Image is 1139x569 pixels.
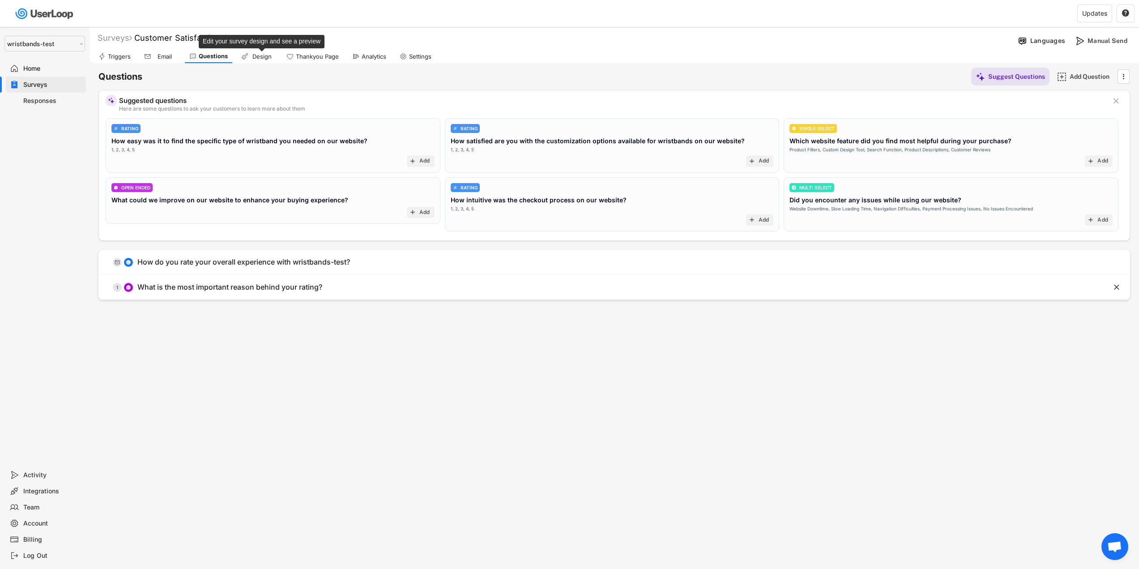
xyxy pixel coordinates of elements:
[108,53,131,60] div: Triggers
[126,285,131,290] img: ConversationMinor.svg
[23,64,82,73] div: Home
[988,73,1045,81] div: Suggest Questions
[748,216,755,223] button: add
[98,71,142,83] h6: Questions
[1122,9,1130,17] button: 
[199,52,228,60] div: Questions
[1087,216,1094,223] button: add
[799,185,832,190] div: MULTI SELECT
[251,53,273,60] div: Design
[154,53,176,60] div: Email
[789,195,961,205] div: Did you encounter any issues while using our website?
[799,126,835,131] div: SINGLE SELECT
[119,97,1105,104] div: Suggested questions
[451,195,627,205] div: How intuitive was the checkout process on our website?
[789,136,1011,145] div: Which website feature did you find most helpful during your purchase?
[126,260,131,265] img: smiley-fill.svg
[1082,10,1107,17] div: Updates
[409,209,416,216] button: add
[409,158,416,165] button: add
[23,471,82,479] div: Activity
[1119,70,1128,83] button: 
[789,205,1033,212] div: Website Downtime, Slow Loading Time, Navigation Difficulties, Payment Processing Issues, No Issue...
[461,185,478,190] div: RATING
[1123,72,1125,81] text: 
[1018,36,1027,46] img: Language%20Icon.svg
[1101,533,1128,560] a: Open chat
[1122,9,1129,17] text: 
[1070,73,1114,81] div: Add Question
[759,217,769,224] div: Add
[1057,72,1066,81] img: AddMajor.svg
[1088,37,1132,45] div: Manual Send
[789,146,990,153] div: Product Filters, Custom Design Tool, Search Function, Product Descriptions, Customer Reviews
[111,136,367,145] div: How easy was it to find the specific type of wristband you needed on our website?
[23,535,82,544] div: Billing
[1112,97,1121,106] button: 
[792,185,796,190] img: ListMajor.svg
[121,185,150,190] div: OPEN ENDED
[1112,283,1121,292] button: 
[13,4,77,23] img: userloop-logo-01.svg
[409,53,431,60] div: Settings
[976,72,985,81] img: MagicMajor%20%28Purple%29.svg
[23,487,82,496] div: Integrations
[296,53,339,60] div: Thankyou Page
[1114,282,1119,292] text: 
[134,33,250,43] font: Customer Satisfaction Survey
[461,126,478,131] div: RATING
[1030,37,1065,45] div: Languages
[1097,217,1108,224] div: Add
[1113,96,1119,106] text: 
[114,126,118,131] img: AdjustIcon.svg
[362,53,386,60] div: Analytics
[453,126,457,131] img: AdjustIcon.svg
[451,136,745,145] div: How satisfied are you with the customization options available for wristbands on our website?
[451,205,474,212] div: 1, 2, 3, 4, 5
[113,285,122,290] div: 1
[759,158,769,165] div: Add
[137,257,350,267] div: How do you rate your overall experience with wristbands-test?
[23,81,82,89] div: Surveys
[108,97,115,104] img: MagicMajor%20%28Purple%29.svg
[453,185,457,190] img: AdjustIcon.svg
[23,552,82,560] div: Log Out
[114,185,118,190] img: ConversationMinor.svg
[111,195,348,205] div: What could we improve on our website to enhance your buying experience?
[419,209,430,216] div: Add
[98,33,132,43] div: Surveys
[137,282,322,292] div: What is the most important reason behind your rating?
[748,158,755,165] button: add
[1097,158,1108,165] div: Add
[121,126,138,131] div: RATING
[111,146,135,153] div: 1, 2, 3, 4, 5
[119,106,1105,111] div: Here are some questions to ask your customers to learn more about them
[23,503,82,512] div: Team
[792,126,796,131] img: CircleTickMinorWhite.svg
[23,97,82,105] div: Responses
[23,519,82,528] div: Account
[1087,158,1094,165] button: add
[451,146,474,153] div: 1, 2, 3, 4, 5
[419,158,430,165] div: Add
